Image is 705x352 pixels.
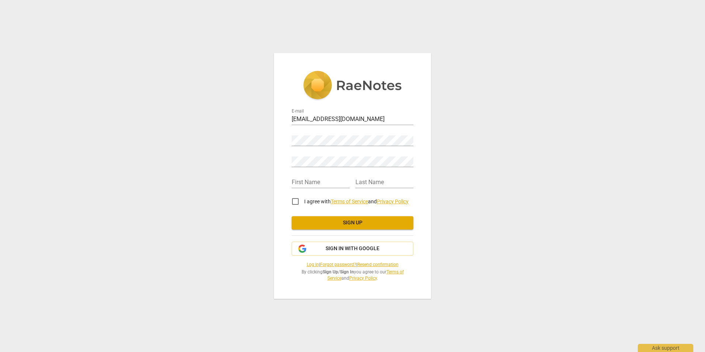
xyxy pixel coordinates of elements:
[331,199,368,204] a: Terms of Service
[327,269,404,281] a: Terms of Service
[292,262,413,268] span: | |
[304,199,409,204] span: I agree with and
[340,269,354,275] b: Sign In
[320,262,356,267] a: Forgot password?
[307,262,319,267] a: Log in
[349,276,377,281] a: Privacy Policy
[292,242,413,256] button: Sign in with Google
[292,109,304,114] label: E-mail
[298,219,407,227] span: Sign up
[292,216,413,230] button: Sign up
[303,71,402,101] img: 5ac2273c67554f335776073100b6d88f.svg
[638,344,693,352] div: Ask support
[326,245,379,252] span: Sign in with Google
[323,269,338,275] b: Sign Up
[377,199,409,204] a: Privacy Policy
[357,262,399,267] a: Resend confirmation
[292,269,413,281] span: By clicking / you agree to our and .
